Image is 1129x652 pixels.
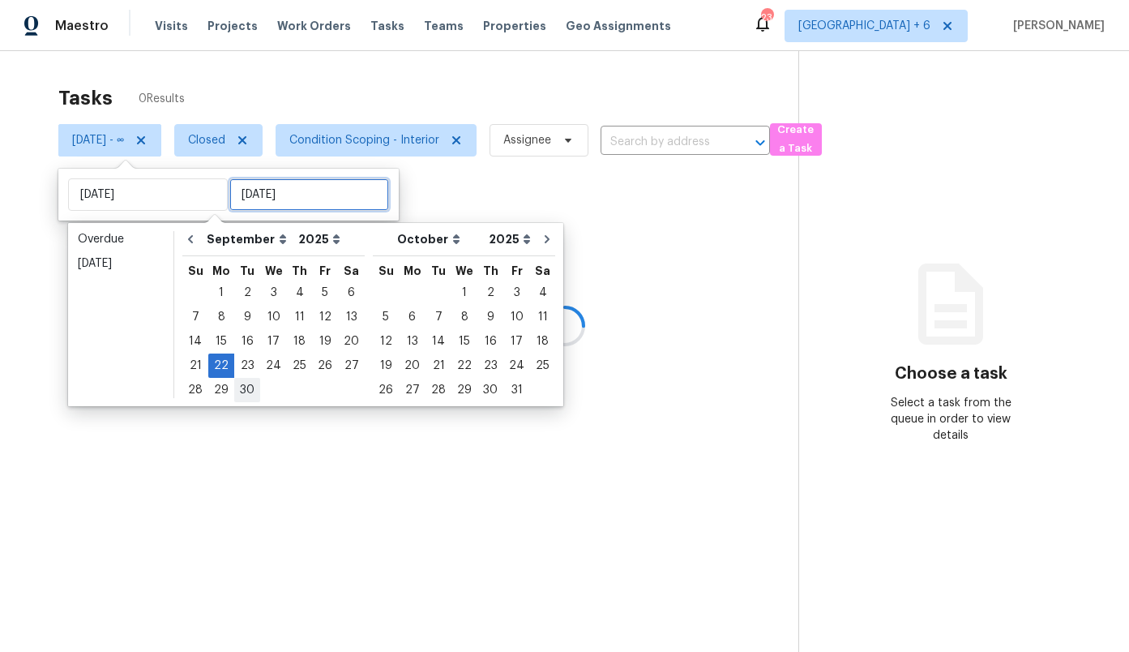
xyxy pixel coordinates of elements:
div: 26 [312,354,338,377]
div: Wed Oct 15 2025 [451,329,477,354]
abbr: Sunday [378,265,394,277]
div: Tue Sep 09 2025 [234,305,260,329]
abbr: Monday [212,265,230,277]
abbr: Friday [319,265,331,277]
div: 21 [182,354,208,377]
abbr: Monday [404,265,421,277]
select: Month [393,227,485,251]
div: 12 [373,330,399,353]
div: Overdue [78,231,164,247]
div: 29 [451,379,477,401]
div: 11 [530,306,555,328]
div: 24 [260,354,287,377]
div: [DATE] [78,255,164,272]
div: 9 [234,306,260,328]
div: 17 [260,330,287,353]
div: Wed Sep 03 2025 [260,281,287,305]
abbr: Wednesday [265,265,283,277]
div: Mon Oct 06 2025 [399,305,426,329]
div: 4 [530,281,555,304]
div: Mon Sep 15 2025 [208,329,234,354]
div: Thu Sep 18 2025 [287,329,312,354]
button: Go to previous month [178,223,203,255]
div: 23 [477,354,503,377]
select: Year [294,227,344,251]
div: Thu Oct 02 2025 [477,281,503,305]
div: Mon Oct 13 2025 [399,329,426,354]
div: 12 [312,306,338,328]
div: 5 [373,306,399,328]
abbr: Sunday [188,265,203,277]
div: Tue Oct 14 2025 [426,329,451,354]
div: 6 [338,281,365,304]
abbr: Saturday [344,265,359,277]
div: 5 [312,281,338,304]
input: Thu, Oct 01 [229,178,389,211]
div: Tue Sep 30 2025 [234,378,260,402]
abbr: Tuesday [240,265,254,277]
div: Tue Oct 21 2025 [426,354,451,378]
div: 22 [451,354,477,377]
div: 7 [426,306,451,328]
abbr: Friday [511,265,523,277]
div: Fri Oct 17 2025 [503,329,530,354]
div: 17 [503,330,530,353]
select: Month [203,227,294,251]
div: Sat Oct 18 2025 [530,329,555,354]
div: Fri Sep 12 2025 [312,305,338,329]
div: 3 [260,281,287,304]
div: Thu Oct 23 2025 [477,354,503,378]
ul: Date picker shortcuts [72,227,169,402]
div: Mon Sep 01 2025 [208,281,234,305]
div: Sun Sep 21 2025 [182,354,208,378]
div: Sun Sep 28 2025 [182,378,208,402]
abbr: Wednesday [455,265,473,277]
div: 6 [399,306,426,328]
div: 8 [451,306,477,328]
abbr: Saturday [535,265,550,277]
div: Mon Oct 20 2025 [399,354,426,378]
div: 9 [477,306,503,328]
div: Mon Sep 22 2025 [208,354,234,378]
div: Thu Sep 04 2025 [287,281,312,305]
div: 29 [208,379,234,401]
div: 1 [451,281,477,304]
div: 22 [208,354,234,377]
div: 28 [182,379,208,401]
div: Tue Sep 23 2025 [234,354,260,378]
div: 7 [182,306,208,328]
div: 19 [373,354,399,377]
div: 20 [338,330,365,353]
div: Fri Oct 03 2025 [503,281,530,305]
div: 16 [477,330,503,353]
div: Thu Oct 09 2025 [477,305,503,329]
abbr: Tuesday [431,265,446,277]
div: 13 [338,306,365,328]
div: 15 [451,330,477,353]
div: Sun Oct 26 2025 [373,378,399,402]
div: Tue Oct 28 2025 [426,378,451,402]
div: 27 [338,354,365,377]
div: Fri Oct 10 2025 [503,305,530,329]
div: 30 [234,379,260,401]
button: Go to next month [535,223,559,255]
div: Wed Oct 29 2025 [451,378,477,402]
div: Sun Sep 14 2025 [182,329,208,354]
div: Fri Oct 31 2025 [503,378,530,402]
div: Wed Sep 17 2025 [260,329,287,354]
div: 30 [477,379,503,401]
div: 23 [234,354,260,377]
div: 2 [234,281,260,304]
div: 2 [477,281,503,304]
input: Start date [68,178,228,211]
div: 27 [399,379,426,401]
div: Sat Oct 25 2025 [530,354,555,378]
div: 25 [530,354,555,377]
div: Thu Oct 16 2025 [477,329,503,354]
div: Mon Sep 08 2025 [208,305,234,329]
div: Sat Sep 06 2025 [338,281,365,305]
abbr: Thursday [483,265,498,277]
div: 234 [761,10,772,26]
select: Year [485,227,535,251]
div: 20 [399,354,426,377]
